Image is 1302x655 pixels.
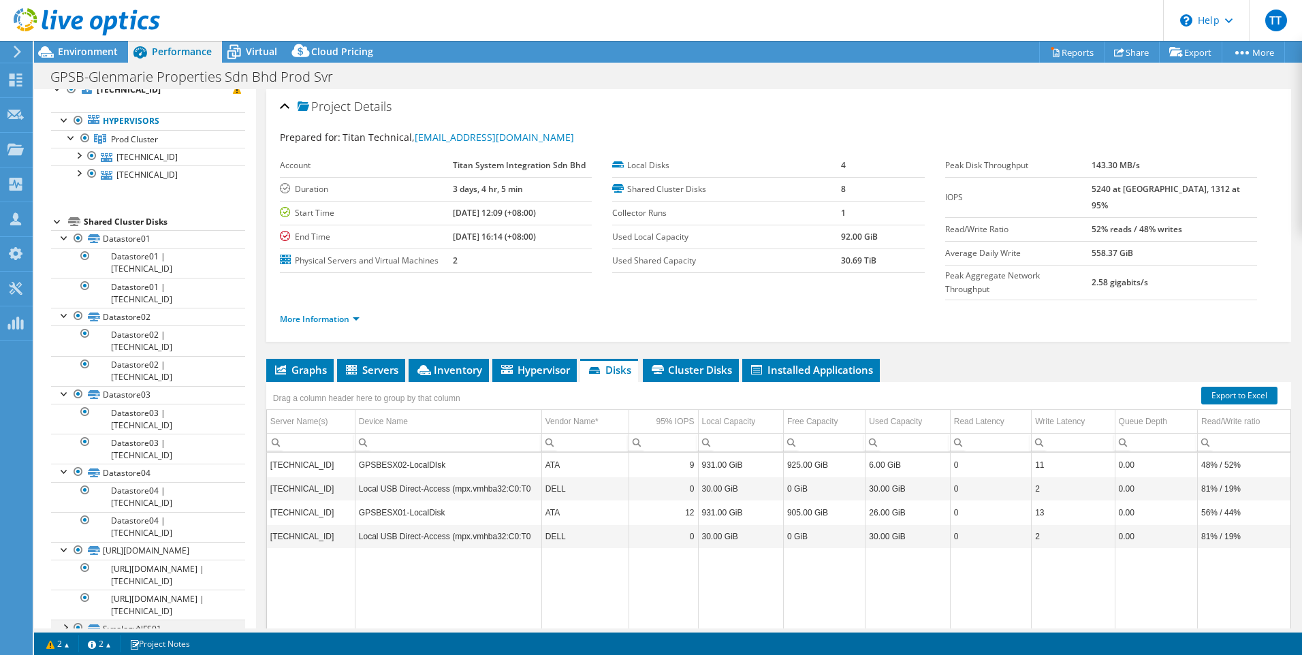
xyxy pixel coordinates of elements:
td: Column Used Capacity, Value 26.00 GiB [866,500,950,524]
td: Column 95% IOPS, Value 0 [629,477,698,500]
span: Environment [58,45,118,58]
b: [DATE] 12:09 (+08:00) [453,207,536,219]
div: Read Latency [954,413,1004,430]
a: SynologyNFS01 [51,620,245,637]
b: 52% reads / 48% writes [1092,223,1182,235]
a: Datastore04 | [TECHNICAL_ID] [51,482,245,512]
a: More [1222,42,1285,63]
a: [URL][DOMAIN_NAME] | [TECHNICAL_ID] [51,590,245,620]
a: [TECHNICAL_ID] [51,148,245,165]
b: 2 [453,255,458,266]
div: Local Capacity [702,413,756,430]
a: Datastore01 [51,230,245,248]
label: Peak Aggregate Network Throughput [945,269,1092,296]
a: Hypervisors [51,112,245,130]
span: Installed Applications [749,363,873,377]
td: Column Queue Depth, Filter cell [1115,433,1197,451]
div: 95% IOPS [656,413,694,430]
b: 4 [841,159,846,171]
td: Column Vendor Name*, Filter cell [541,433,629,451]
div: Device Name [359,413,408,430]
div: Read/Write ratio [1201,413,1260,430]
td: Column 95% IOPS, Value 9 [629,453,698,477]
span: Hypervisor [499,363,570,377]
a: Prod Cluster [51,130,245,148]
td: Column Server Name(s), Value 199.167.1.41 [267,524,355,548]
td: Column Free Capacity, Value 905.00 GiB [783,500,865,524]
label: Duration [280,182,453,196]
td: Column Local Capacity, Filter cell [698,433,783,451]
span: Details [354,98,392,114]
label: End Time [280,230,453,244]
td: Column Write Latency, Value 13 [1032,500,1115,524]
td: Column Device Name, Value GPSBESX02-LocalDIsk [355,453,541,477]
a: Reports [1039,42,1105,63]
a: More Information [280,313,360,325]
div: Shared Cluster Disks [84,214,245,230]
a: 2 [78,635,121,652]
td: Column Used Capacity, Filter cell [866,433,950,451]
td: Column Vendor Name*, Value ATA [541,500,629,524]
td: Column Local Capacity, Value 30.00 GiB [698,477,783,500]
a: 2 [37,635,79,652]
td: Column Read Latency, Value 0 [950,453,1031,477]
a: Project Notes [120,635,200,652]
td: Column Write Latency, Value 2 [1032,524,1115,548]
td: Column 95% IOPS, Value 12 [629,500,698,524]
td: Column Queue Depth, Value 0.00 [1115,500,1197,524]
td: Column Queue Depth, Value 0.00 [1115,453,1197,477]
td: Column Queue Depth, Value 0.00 [1115,524,1197,548]
label: Prepared for: [280,131,340,144]
td: Vendor Name* Column [541,410,629,434]
a: [URL][DOMAIN_NAME] | [TECHNICAL_ID] [51,560,245,590]
div: Queue Depth [1119,413,1167,430]
td: Column Read Latency, Value 0 [950,477,1031,500]
td: Column Device Name, Filter cell [355,433,541,451]
td: Column Read/Write ratio, Value 81% / 19% [1197,477,1290,500]
td: Device Name Column [355,410,541,434]
div: Server Name(s) [270,413,328,430]
span: Servers [344,363,398,377]
label: Physical Servers and Virtual Machines [280,254,453,268]
a: Datastore01 | [TECHNICAL_ID] [51,278,245,308]
span: Inventory [415,363,482,377]
b: [DATE] 16:14 (+08:00) [453,231,536,242]
td: Column Free Capacity, Value 0 GiB [783,477,865,500]
td: Column Read Latency, Value 0 [950,500,1031,524]
label: Used Shared Capacity [612,254,841,268]
span: Prod Cluster [111,133,158,145]
td: Column Local Capacity, Value 931.00 GiB [698,453,783,477]
a: Datastore03 | [TECHNICAL_ID] [51,434,245,464]
a: [TECHNICAL_ID] [51,81,245,99]
td: Local Capacity Column [698,410,783,434]
a: Share [1104,42,1160,63]
td: Column Used Capacity, Value 30.00 GiB [866,477,950,500]
td: Column Server Name(s), Value 199.167.1.43 [267,453,355,477]
td: Column Used Capacity, Value 6.00 GiB [866,453,950,477]
b: Titan System Integration Sdn Bhd [453,159,586,171]
td: Column Read/Write ratio, Value 56% / 44% [1197,500,1290,524]
label: Read/Write Ratio [945,223,1092,236]
td: 95% IOPS Column [629,410,698,434]
label: IOPS [945,191,1092,204]
td: Column Vendor Name*, Value DELL [541,524,629,548]
label: Average Daily Write [945,246,1092,260]
td: Column 95% IOPS, Value 0 [629,524,698,548]
b: 5240 at [GEOGRAPHIC_DATA], 1312 at 95% [1092,183,1240,211]
b: 30.69 TiB [841,255,876,266]
a: [TECHNICAL_ID] [51,165,245,183]
td: Used Capacity Column [866,410,950,434]
td: Column Device Name, Value Local USB Direct-Access (mpx.vmhba32:C0:T0 [355,477,541,500]
td: Column Write Latency, Value 11 [1032,453,1115,477]
td: Column Read/Write ratio, Value 81% / 19% [1197,524,1290,548]
span: Cloud Pricing [311,45,373,58]
td: Column Local Capacity, Value 931.00 GiB [698,500,783,524]
svg: \n [1180,14,1192,27]
td: Read Latency Column [950,410,1031,434]
a: [URL][DOMAIN_NAME] [51,542,245,560]
label: Collector Runs [612,206,841,220]
td: Column Vendor Name*, Value ATA [541,453,629,477]
span: Virtual [246,45,277,58]
b: 1 [841,207,846,219]
span: Performance [152,45,212,58]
